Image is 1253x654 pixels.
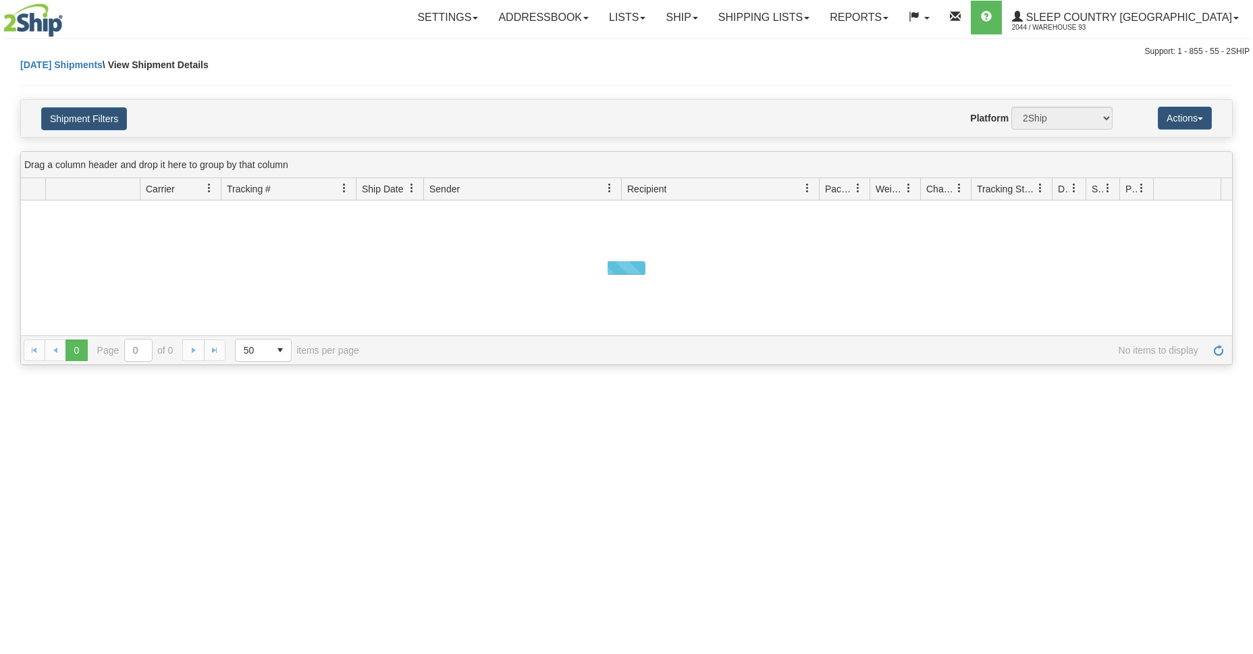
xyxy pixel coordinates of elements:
span: Recipient [627,182,666,196]
a: Delivery Status filter column settings [1063,177,1086,200]
a: Tracking Status filter column settings [1029,177,1052,200]
label: Platform [970,111,1009,125]
a: Charge filter column settings [948,177,971,200]
span: Packages [825,182,853,196]
a: Sender filter column settings [598,177,621,200]
span: Page sizes drop down [235,339,292,362]
button: Shipment Filters [41,107,127,130]
span: No items to display [378,345,1198,356]
button: Actions [1158,107,1212,130]
span: \ View Shipment Details [103,59,209,70]
div: grid grouping header [21,152,1232,178]
span: Charge [926,182,955,196]
a: Reports [820,1,899,34]
a: [DATE] Shipments [20,59,103,70]
span: items per page [235,339,359,362]
span: Weight [876,182,904,196]
span: Delivery Status [1058,182,1069,196]
a: Sleep Country [GEOGRAPHIC_DATA] 2044 / Warehouse 93 [1002,1,1249,34]
a: Lists [599,1,656,34]
span: Sender [429,182,460,196]
a: Packages filter column settings [847,177,870,200]
span: Page of 0 [97,339,174,362]
span: Tracking # [227,182,271,196]
span: Carrier [146,182,175,196]
span: Page 0 [65,339,87,361]
a: Ship [656,1,708,34]
span: Tracking Status [977,182,1036,196]
span: Ship Date [362,182,403,196]
span: 50 [244,344,261,357]
a: Settings [407,1,488,34]
span: Shipment Issues [1092,182,1103,196]
img: logo2044.jpg [3,3,63,37]
a: Weight filter column settings [897,177,920,200]
a: Shipment Issues filter column settings [1096,177,1119,200]
iframe: chat widget [1222,258,1252,396]
a: Shipping lists [708,1,820,34]
a: Carrier filter column settings [198,177,221,200]
span: select [269,339,291,361]
span: Pickup Status [1125,182,1137,196]
a: Addressbook [488,1,599,34]
a: Ship Date filter column settings [400,177,423,200]
a: Refresh [1208,339,1229,361]
a: Pickup Status filter column settings [1130,177,1153,200]
span: Sleep Country [GEOGRAPHIC_DATA] [1023,11,1232,23]
a: Tracking # filter column settings [333,177,356,200]
div: Support: 1 - 855 - 55 - 2SHIP [3,46,1250,57]
span: 2044 / Warehouse 93 [1012,21,1113,34]
a: Recipient filter column settings [796,177,819,200]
